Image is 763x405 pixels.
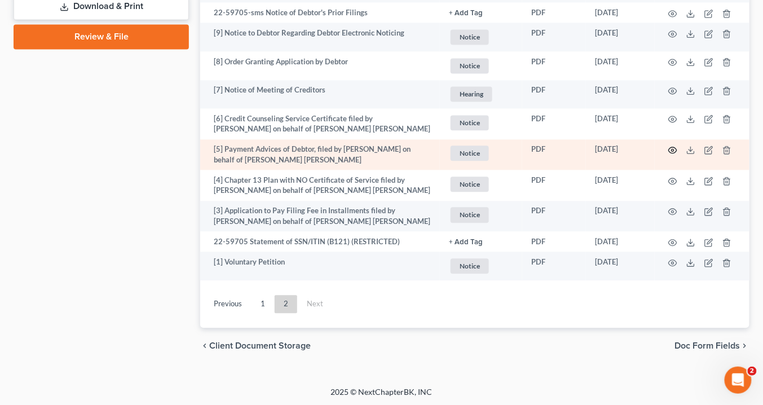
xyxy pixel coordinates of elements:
a: Notice [449,113,513,132]
td: [DATE] [586,231,655,252]
td: [8] Order Granting Application by Debtor [200,51,440,80]
i: chevron_right [740,341,749,350]
a: 2 [275,295,297,313]
button: Doc Form Fields chevron_right [675,341,749,350]
td: [7] Notice of Meeting of Creditors [200,80,440,109]
td: [DATE] [586,252,655,280]
td: [DATE] [586,139,655,170]
td: [DATE] [586,201,655,232]
span: Notice [451,258,489,274]
iframe: Intercom live chat [725,367,752,394]
span: Notice [451,29,489,45]
a: Notice [449,205,513,224]
a: Notice [449,175,513,193]
button: chevron_left Client Document Storage [200,341,311,350]
td: [DATE] [586,51,655,80]
a: 1 [252,295,274,313]
td: [DATE] [586,108,655,139]
td: PDF [522,252,586,280]
span: Client Document Storage [209,341,311,350]
button: + Add Tag [449,239,483,246]
td: [6] Credit Counseling Service Certificate filed by [PERSON_NAME] on behalf of [PERSON_NAME] [PERS... [200,108,440,139]
td: PDF [522,170,586,201]
a: Notice [449,144,513,162]
span: 2 [748,367,757,376]
td: PDF [522,108,586,139]
td: PDF [522,23,586,51]
td: PDF [522,2,586,23]
td: [DATE] [586,80,655,109]
a: Notice [449,56,513,75]
a: Review & File [14,24,189,49]
td: PDF [522,51,586,80]
span: Notice [451,146,489,161]
td: PDF [522,231,586,252]
span: Doc Form Fields [675,341,740,350]
td: [1] Voluntary Petition [200,252,440,280]
td: [DATE] [586,2,655,23]
td: 22-59705 Statement of SSN/ITIN (B121) (RESTRICTED) [200,231,440,252]
span: Notice [451,177,489,192]
td: [DATE] [586,23,655,51]
span: Notice [451,207,489,222]
a: Previous [205,295,251,313]
td: [3] Application to Pay Filing Fee in Installments filed by [PERSON_NAME] on behalf of [PERSON_NAM... [200,201,440,232]
button: + Add Tag [449,10,483,17]
a: + Add Tag [449,7,513,18]
a: Notice [449,28,513,46]
td: [9] Notice to Debtor Regarding Debtor Electronic Noticing [200,23,440,51]
td: PDF [522,80,586,109]
td: [5] Payment Advices of Debtor, filed by [PERSON_NAME] on behalf of [PERSON_NAME] [PERSON_NAME] [200,139,440,170]
a: Hearing [449,85,513,103]
span: Notice [451,58,489,73]
td: 22-59705-sms Notice of Debtor's Prior Filings [200,2,440,23]
td: PDF [522,201,586,232]
td: [DATE] [586,170,655,201]
td: PDF [522,139,586,170]
td: [4] Chapter 13 Plan with NO Certificate of Service filed by [PERSON_NAME] on behalf of [PERSON_NA... [200,170,440,201]
a: Notice [449,257,513,275]
span: Notice [451,115,489,130]
a: + Add Tag [449,236,513,247]
i: chevron_left [200,341,209,350]
span: Hearing [451,86,492,102]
